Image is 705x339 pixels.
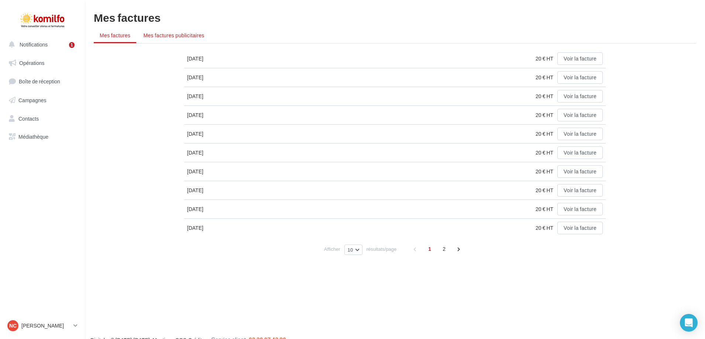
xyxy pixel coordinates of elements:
span: 1 [424,243,436,255]
td: [DATE] [184,219,275,238]
div: Open Intercom Messenger [680,314,698,332]
button: Voir la facture [557,52,603,65]
span: 10 [348,247,353,253]
span: 20 € HT [536,149,556,156]
span: 20 € HT [536,131,556,137]
span: 2 [438,243,450,255]
span: Médiathèque [18,134,48,140]
span: résultats/page [367,246,397,253]
span: 20 € HT [536,93,556,99]
button: Voir la facture [557,203,603,215]
button: Voir la facture [557,165,603,178]
td: [DATE] [184,106,275,125]
a: Opérations [4,55,80,71]
h1: Mes factures [94,12,696,23]
span: 20 € HT [536,74,556,80]
span: 20 € HT [536,168,556,174]
td: [DATE] [184,49,275,68]
td: [DATE] [184,162,275,181]
a: Campagnes [4,93,80,108]
span: Campagnes [18,97,47,103]
span: Mes factures publicitaires [143,32,204,38]
td: [DATE] [184,200,275,219]
td: [DATE] [184,143,275,162]
button: Voir la facture [557,184,603,197]
td: [DATE] [184,68,275,87]
span: 20 € HT [536,206,556,212]
td: [DATE] [184,125,275,143]
span: Boîte de réception [19,78,60,84]
button: 10 [344,245,362,255]
button: Voir la facture [557,128,603,140]
button: Voir la facture [557,146,603,159]
td: [DATE] [184,181,275,200]
span: 20 € HT [536,225,556,231]
a: Boîte de réception [4,73,80,89]
span: Opérations [19,60,44,66]
button: Voir la facture [557,222,603,234]
button: Voir la facture [557,109,603,121]
button: Voir la facture [557,90,603,103]
span: Contacts [18,115,39,121]
a: Contacts [4,111,80,127]
button: Notifications 1 [4,37,78,52]
button: Voir la facture [557,71,603,84]
span: 20 € HT [536,55,556,62]
span: Notifications [20,41,48,48]
span: 20 € HT [536,187,556,193]
p: [PERSON_NAME] [21,322,70,329]
td: [DATE] [184,87,275,106]
span: Afficher [324,246,340,253]
div: 1 [69,42,75,48]
a: NC [PERSON_NAME] [6,319,79,333]
span: NC [9,322,17,329]
span: 20 € HT [536,112,556,118]
a: Médiathèque [4,129,80,145]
